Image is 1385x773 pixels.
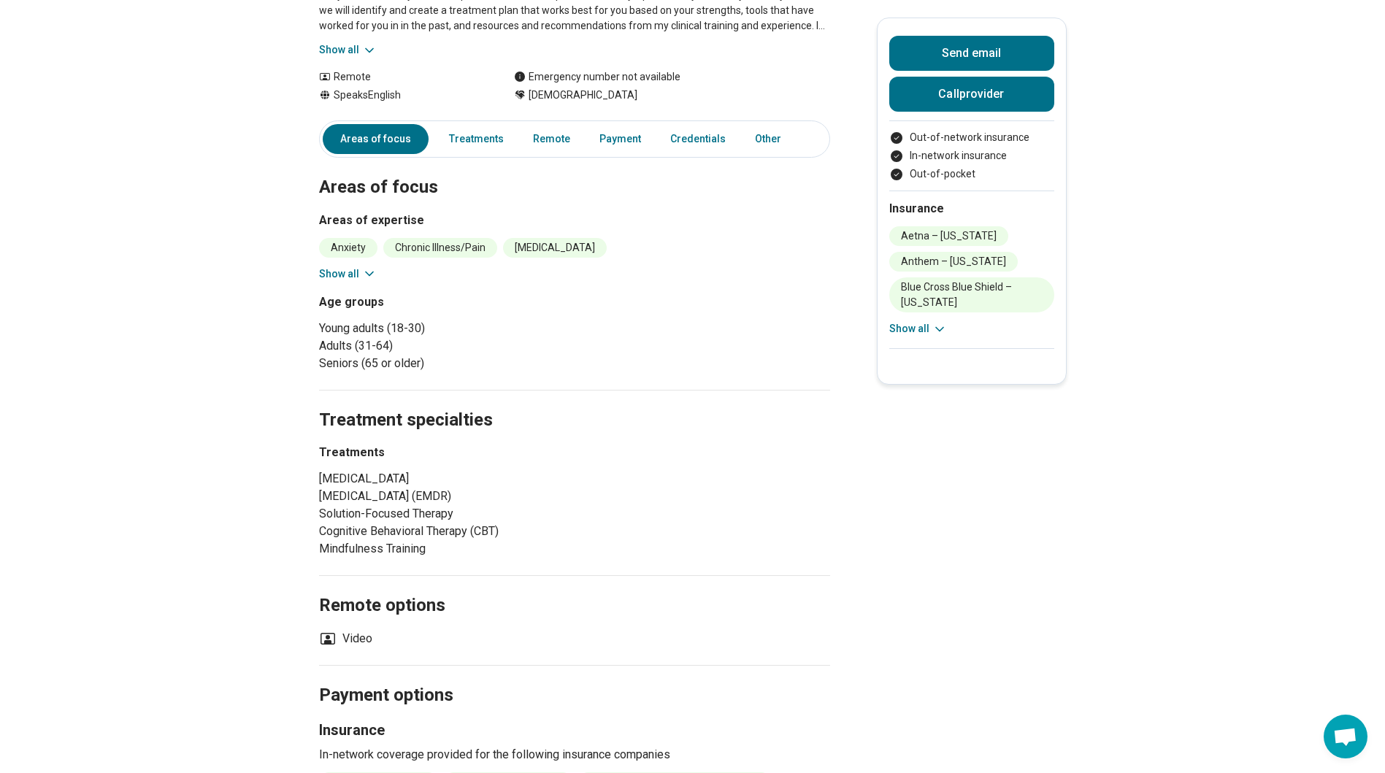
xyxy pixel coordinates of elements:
[319,470,523,488] li: [MEDICAL_DATA]
[319,140,830,200] h2: Areas of focus
[319,69,485,85] div: Remote
[591,124,650,154] a: Payment
[1324,715,1367,758] div: Open chat
[319,746,830,764] p: In-network coverage provided for the following insurance companies
[319,630,372,647] li: Video
[319,373,830,433] h2: Treatment specialties
[319,266,377,282] button: Show all
[319,355,569,372] li: Seniors (65 or older)
[383,238,497,258] li: Chronic Illness/Pain
[323,124,429,154] a: Areas of focus
[889,36,1054,71] button: Send email
[889,226,1008,246] li: Aetna – [US_STATE]
[514,69,680,85] div: Emergency number not available
[319,648,830,708] h2: Payment options
[319,293,569,311] h3: Age groups
[889,200,1054,218] h2: Insurance
[319,523,523,540] li: Cognitive Behavioral Therapy (CBT)
[319,238,377,258] li: Anxiety
[889,321,947,336] button: Show all
[319,540,523,558] li: Mindfulness Training
[889,166,1054,182] li: Out-of-pocket
[319,488,523,505] li: [MEDICAL_DATA] (EMDR)
[529,88,637,103] span: [DEMOGRAPHIC_DATA]
[503,238,607,258] li: [MEDICAL_DATA]
[889,148,1054,164] li: In-network insurance
[524,124,579,154] a: Remote
[440,124,513,154] a: Treatments
[889,130,1054,145] li: Out-of-network insurance
[889,252,1018,272] li: Anthem – [US_STATE]
[661,124,734,154] a: Credentials
[889,77,1054,112] button: Callprovider
[319,88,485,103] div: Speaks English
[319,720,830,740] h3: Insurance
[319,505,523,523] li: Solution-Focused Therapy
[746,124,799,154] a: Other
[889,277,1054,312] li: Blue Cross Blue Shield – [US_STATE]
[319,212,830,229] h3: Areas of expertise
[319,320,569,337] li: Young adults (18-30)
[319,444,523,461] h3: Treatments
[319,337,569,355] li: Adults (31-64)
[889,130,1054,182] ul: Payment options
[319,42,377,58] button: Show all
[319,558,830,618] h2: Remote options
